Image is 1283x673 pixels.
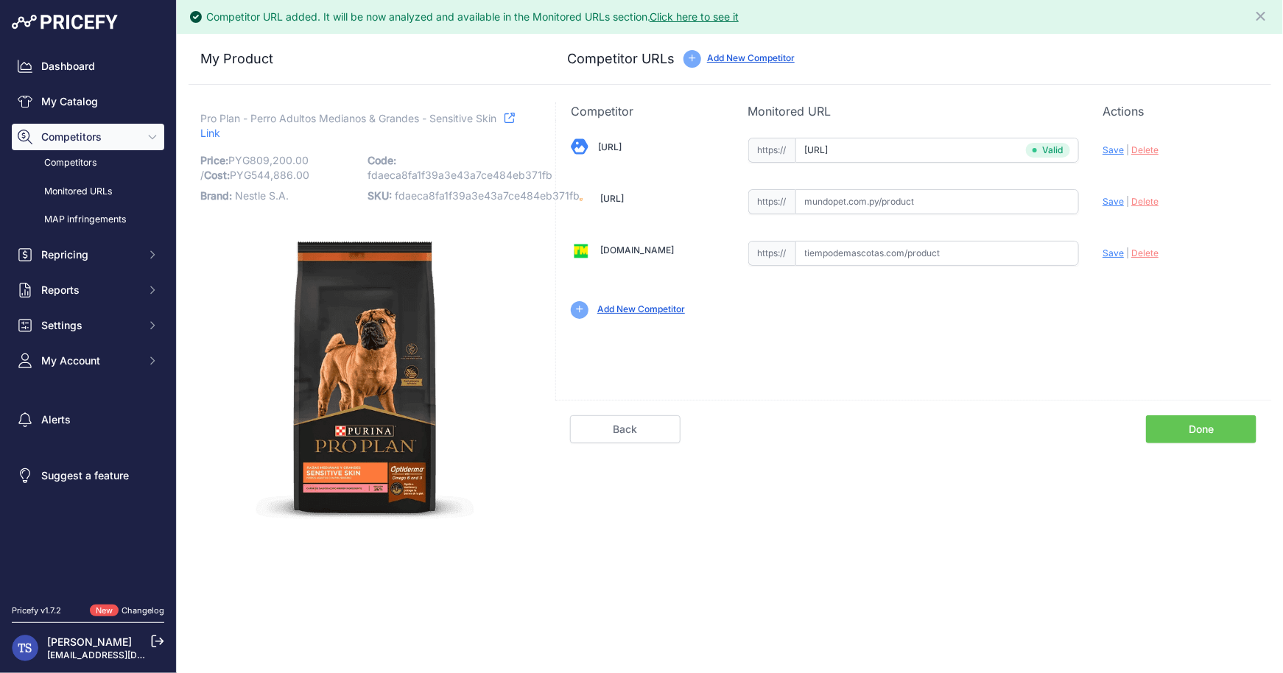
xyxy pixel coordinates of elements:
[1126,247,1129,258] span: |
[795,189,1080,214] input: mundopet.com.py/product
[47,635,132,648] a: [PERSON_NAME]
[12,348,164,374] button: My Account
[395,189,580,202] span: fdaeca8fa1f39a3e43a7ce484eb371fb
[1131,196,1159,207] span: Delete
[200,49,526,69] h3: My Product
[200,109,496,127] span: Pro Plan - Perro Adultos Medianos & Grandes - Sensitive Skin
[41,353,138,368] span: My Account
[650,10,739,23] a: Click here to see it
[12,312,164,339] button: Settings
[1131,144,1159,155] span: Delete
[571,102,725,120] p: Competitor
[600,193,624,204] a: [URL]
[47,649,201,660] a: [EMAIL_ADDRESS][DOMAIN_NAME]
[597,303,685,314] a: Add New Competitor
[748,241,795,266] span: https://
[12,207,164,233] a: MAP infringements
[598,141,622,152] a: [URL]
[206,10,739,24] div: Competitor URL added. It will be now analyzed and available in the Monitored URLs section.
[600,244,674,256] a: [DOMAIN_NAME]
[368,154,396,166] span: Code:
[41,247,138,262] span: Repricing
[1103,247,1124,258] span: Save
[368,189,392,202] span: SKU:
[748,102,1080,120] p: Monitored URL
[748,138,795,163] span: https://
[567,49,675,69] h3: Competitor URLs
[795,138,1080,163] input: enviospet.com.py/product
[12,88,164,115] a: My Catalog
[748,189,795,214] span: https://
[1254,6,1271,24] button: Close
[235,189,289,202] span: Nestle S.A.
[251,169,309,181] span: 544,886.00
[200,154,228,166] span: Price:
[1103,144,1124,155] span: Save
[12,124,164,150] button: Competitors
[12,179,164,205] a: Monitored URLs
[12,605,61,617] div: Pricefy v1.7.2
[368,169,552,181] span: fdaeca8fa1f39a3e43a7ce484eb371fb
[200,169,309,181] span: / PYG
[200,150,359,186] p: PYG
[12,242,164,268] button: Repricing
[1146,415,1256,443] a: Done
[41,130,138,144] span: Competitors
[204,169,230,181] span: Cost:
[250,154,309,166] span: 809,200.00
[12,53,164,80] a: Dashboard
[707,52,795,63] a: Add New Competitor
[200,189,232,202] span: Brand:
[12,150,164,176] a: Competitors
[12,462,164,489] a: Suggest a feature
[122,605,164,616] a: Changelog
[1103,196,1124,207] span: Save
[795,241,1080,266] input: tiempodemascotas.com/product
[1103,102,1256,120] p: Actions
[200,109,515,143] a: Link
[41,318,138,333] span: Settings
[12,277,164,303] button: Reports
[12,406,164,433] a: Alerts
[570,415,681,443] a: Back
[12,15,118,29] img: Pricefy Logo
[41,283,138,297] span: Reports
[90,605,119,617] span: New
[1131,247,1159,258] span: Delete
[1126,196,1129,207] span: |
[12,53,164,587] nav: Sidebar
[1126,144,1129,155] span: |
